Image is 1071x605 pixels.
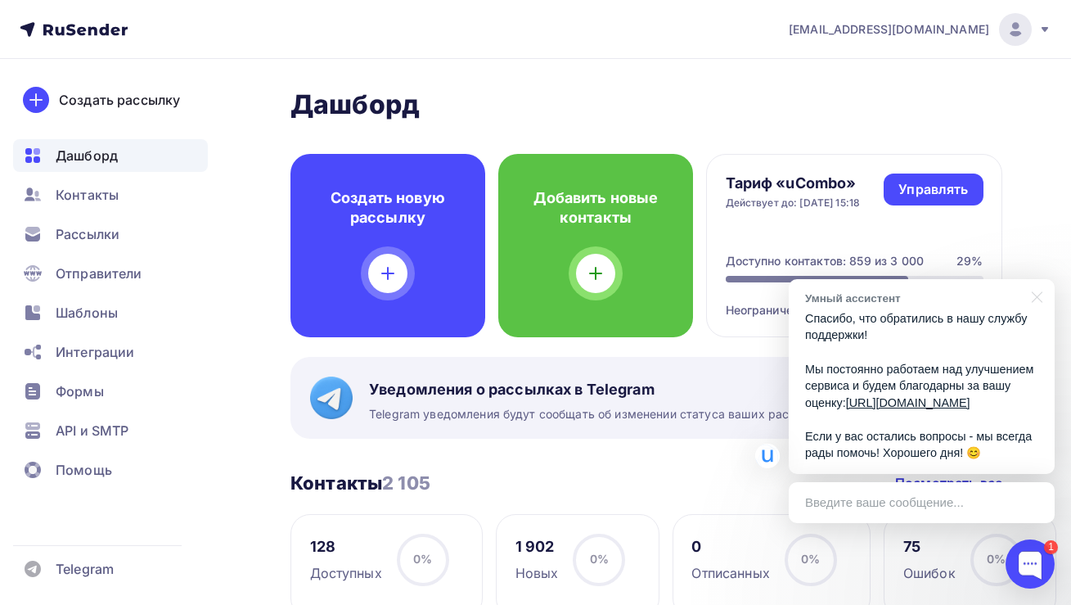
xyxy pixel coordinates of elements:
[898,180,968,199] div: Управлять
[903,537,956,557] div: 75
[56,185,119,205] span: Контакты
[789,21,989,38] span: [EMAIL_ADDRESS][DOMAIN_NAME]
[13,375,208,408] a: Формы
[290,88,1002,121] h2: Дашборд
[56,559,114,579] span: Telegram
[805,310,1038,462] p: Спасибо, что обратились в нашу службу поддержки! Мы постоянно работаем над улучшением сервиса и б...
[903,563,956,583] div: Ошибок
[726,253,924,269] div: Доступно контактов: 859 из 3 000
[56,264,142,283] span: Отправители
[755,444,780,468] img: Умный ассистент
[317,188,459,228] h4: Создать новую рассылку
[515,563,559,583] div: Новых
[1044,540,1058,554] div: 1
[13,218,208,251] a: Рассылки
[13,178,208,211] a: Контакты
[805,291,1022,306] div: Умный ассистент
[13,257,208,290] a: Отправители
[691,563,769,583] div: Отписанных
[13,139,208,172] a: Дашборд
[515,537,559,557] div: 1 902
[789,482,1055,523] div: Введите ваше сообщение...
[382,472,430,494] span: 2 105
[56,382,104,401] span: Формы
[726,174,861,193] h4: Тариф «uCombo»
[691,537,769,557] div: 0
[369,380,827,400] span: Уведомления о рассылках в Telegram
[884,174,983,205] a: Управлять
[290,472,430,494] h3: Контакты
[56,146,118,165] span: Дашборд
[413,552,432,566] span: 0%
[801,552,820,566] span: 0%
[726,282,983,318] div: Неограниченное количество писем в месяц
[310,563,382,583] div: Доступных
[59,90,180,110] div: Создать рассылку
[789,13,1051,46] a: [EMAIL_ADDRESS][DOMAIN_NAME]
[524,188,667,228] h4: Добавить новые контакты
[846,396,970,409] a: [URL][DOMAIN_NAME]
[987,552,1006,566] span: 0%
[56,224,119,244] span: Рассылки
[310,537,382,557] div: 128
[369,406,827,422] span: Telegram уведомления будут сообщать об изменении статуса ваших рассылок.
[956,253,983,269] div: 29%
[56,303,118,323] span: Шаблоны
[726,196,861,210] div: Действует до: [DATE] 15:18
[56,342,134,362] span: Интеграции
[13,296,208,329] a: Шаблоны
[56,460,112,480] span: Помощь
[56,421,128,440] span: API и SMTP
[590,552,609,566] span: 0%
